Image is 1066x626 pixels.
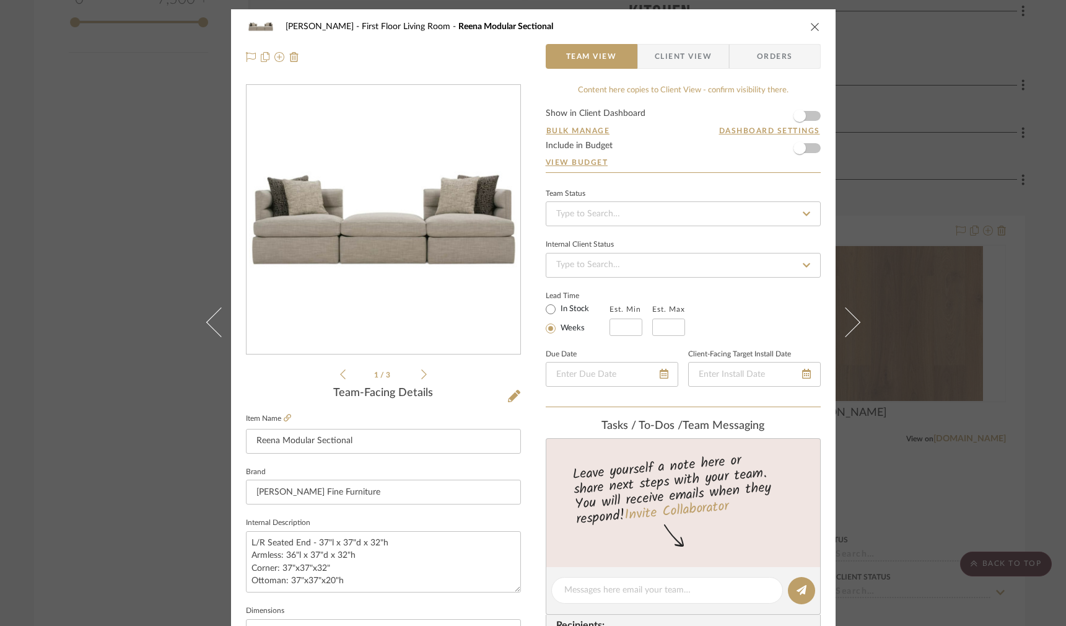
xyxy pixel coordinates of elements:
[246,469,266,475] label: Brand
[246,520,310,526] label: Internal Description
[546,201,821,226] input: Type to Search…
[652,305,685,314] label: Est. Max
[719,125,821,136] button: Dashboard Settings
[246,429,521,454] input: Enter Item Name
[546,125,611,136] button: Bulk Manage
[249,86,518,355] img: 30bd5c69-ed48-4c01-a7d5-65d07dceebb4_436x436.jpg
[286,22,362,31] span: [PERSON_NAME]
[558,323,585,334] label: Weeks
[458,22,553,31] span: Reena Modular Sectional
[688,351,791,358] label: Client-Facing Target Install Date
[544,447,822,530] div: Leave yourself a note here or share next steps with your team. You will receive emails when they ...
[688,362,821,387] input: Enter Install Date
[609,305,641,314] label: Est. Min
[655,44,712,69] span: Client View
[289,52,299,62] img: Remove from project
[246,608,284,614] label: Dimensions
[546,84,821,97] div: Content here copies to Client View - confirm visibility there.
[246,387,521,400] div: Team-Facing Details
[566,44,617,69] span: Team View
[546,157,821,167] a: View Budget
[623,496,729,527] a: Invite Collaborator
[743,44,806,69] span: Orders
[546,253,821,278] input: Type to Search…
[546,290,609,301] label: Lead Time
[546,301,609,336] mat-radio-group: Select item type
[558,304,589,315] label: In Stock
[247,86,520,355] div: 0
[386,371,392,379] span: 3
[601,420,683,431] span: Tasks / To-Dos /
[546,242,614,248] div: Internal Client Status
[362,22,458,31] span: First Floor Living Room
[546,420,821,433] div: team Messaging
[810,21,821,32] button: close
[380,371,386,379] span: /
[246,480,521,505] input: Enter Brand
[246,413,291,424] label: Item Name
[546,351,577,358] label: Due Date
[546,191,585,197] div: Team Status
[246,14,276,39] img: 30bd5c69-ed48-4c01-a7d5-65d07dceebb4_48x40.jpg
[546,362,678,387] input: Enter Due Date
[374,371,380,379] span: 1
